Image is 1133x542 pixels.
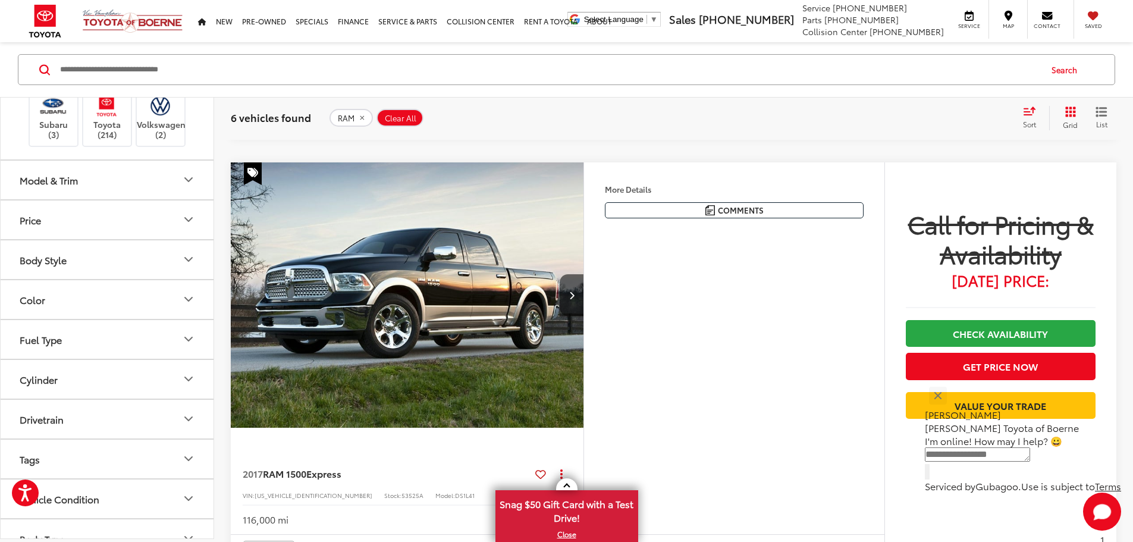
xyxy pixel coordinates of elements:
span: Parts [802,14,822,26]
span: Call for Pricing & Availability [906,209,1096,268]
span: Comments [718,205,764,216]
span: Model: [435,491,455,500]
span: ▼ [650,15,658,24]
div: Model & Trim [20,174,78,185]
span: dropdown dots [560,469,563,478]
button: Next image [560,274,583,316]
span: Map [995,22,1021,30]
button: Grid View [1049,106,1087,130]
span: RAM [338,113,354,123]
span: Contact [1034,22,1060,30]
span: Service [956,22,983,30]
label: Toyota (214) [83,92,131,140]
span: Sales [669,11,696,27]
svg: Start Chat [1083,493,1121,531]
button: Vehicle ConditionVehicle Condition [1,479,215,518]
span: Snag $50 Gift Card with a Test Drive! [497,491,637,528]
img: Vic Vaughan Toyota of Boerne in Boerne, TX) [144,92,177,120]
div: Fuel Type [20,333,62,344]
span: 53525A [401,491,423,500]
img: Comments [705,205,715,215]
span: 2017 [243,466,263,480]
button: DrivetrainDrivetrain [1,399,215,438]
a: Value Your Trade [906,392,1096,419]
div: Color [20,293,45,305]
button: Toggle Chat Window [1083,493,1121,531]
span: [DATE] Price: [906,274,1096,286]
input: Search by Make, Model, or Keyword [59,55,1040,84]
span: Express [306,466,341,480]
button: remove RAM [329,109,373,127]
span: RAM 1500 [263,466,306,480]
button: Model & TrimModel & Trim [1,160,215,199]
div: Drivetrain [181,412,196,426]
label: Volkswagen (2) [137,92,185,140]
span: [PHONE_NUMBER] [824,14,899,26]
img: Vic Vaughan Toyota of Boerne [82,9,183,33]
button: Body StyleBody Style [1,240,215,278]
h4: More Details [605,185,864,193]
div: Cylinder [20,373,58,384]
span: [US_VEHICLE_IDENTIFICATION_NUMBER] [255,491,372,500]
button: Select sort value [1017,106,1049,130]
div: Vehicle Condition [20,493,99,504]
div: Model & Trim [181,173,196,187]
button: CylinderCylinder [1,359,215,398]
button: Search [1040,55,1094,84]
div: Tags [20,453,40,464]
a: 2017RAM 1500Express [243,467,531,480]
span: List [1096,119,1107,129]
span: Select Language [584,15,644,24]
span: [PHONE_NUMBER] [699,11,794,27]
a: Select Language​ [584,15,658,24]
a: Check Availability [906,320,1096,347]
span: Special [244,162,262,185]
img: Vic Vaughan Toyota of Boerne in Boerne, TX) [37,92,70,120]
div: Body Style [181,252,196,267]
div: Drivetrain [20,413,64,424]
div: Price [20,214,41,225]
div: 2017 RAM 1500 Express 0 [230,162,585,428]
img: 2017 RAM 1500 Express [230,162,585,428]
button: PricePrice [1,200,215,239]
a: 2017 RAM 1500 Express2017 RAM 1500 Express2017 RAM 1500 Express2017 RAM 1500 Express [230,162,585,428]
div: 116,000 mi [243,513,288,527]
span: Clear All [385,113,416,123]
span: [PHONE_NUMBER] [870,26,944,37]
span: 6 vehicles found [231,110,311,124]
span: Stock: [384,491,401,500]
button: Clear All [376,109,423,127]
img: Vic Vaughan Toyota of Boerne in Boerne, TX) [90,92,123,120]
label: Subaru (3) [30,92,78,140]
div: Color [181,292,196,306]
button: Fuel TypeFuel Type [1,319,215,358]
div: Cylinder [181,372,196,386]
span: DS1L41 [455,491,475,500]
span: [PHONE_NUMBER] [833,2,907,14]
button: Comments [605,202,864,218]
div: Body Style [20,253,67,265]
button: List View [1087,106,1116,130]
span: Grid [1063,120,1078,130]
div: Tags [181,452,196,466]
div: Price [181,212,196,227]
span: Collision Center [802,26,867,37]
span: Sort [1023,119,1036,129]
span: Service [802,2,830,14]
button: TagsTags [1,439,215,478]
div: Fuel Type [181,332,196,346]
button: Get Price Now [906,353,1096,380]
span: VIN: [243,491,255,500]
button: ColorColor [1,280,215,318]
button: Actions [551,463,572,484]
div: Vehicle Condition [181,491,196,506]
span: Saved [1080,22,1106,30]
